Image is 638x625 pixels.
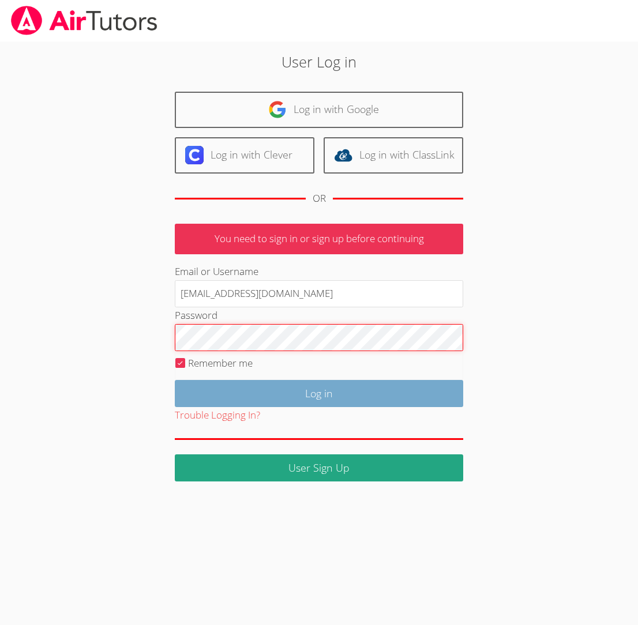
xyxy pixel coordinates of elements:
div: OR [313,190,326,207]
a: User Sign Up [175,454,463,481]
p: You need to sign in or sign up before continuing [175,224,463,254]
a: Log in with Clever [175,137,314,174]
img: classlink-logo-d6bb404cc1216ec64c9a2012d9dc4662098be43eaf13dc465df04b49fa7ab582.svg [334,146,352,164]
a: Log in with Google [175,92,463,128]
img: airtutors_banner-c4298cdbf04f3fff15de1276eac7730deb9818008684d7c2e4769d2f7ddbe033.png [10,6,159,35]
img: clever-logo-6eab21bc6e7a338710f1a6ff85c0baf02591cd810cc4098c63d3a4b26e2feb20.svg [185,146,204,164]
img: google-logo-50288ca7cdecda66e5e0955fdab243c47b7ad437acaf1139b6f446037453330a.svg [268,100,287,119]
label: Password [175,308,217,322]
h2: User Log in [147,51,491,73]
label: Remember me [188,356,253,370]
input: Log in [175,380,463,407]
a: Log in with ClassLink [324,137,463,174]
button: Trouble Logging In? [175,407,260,424]
label: Email or Username [175,265,258,278]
